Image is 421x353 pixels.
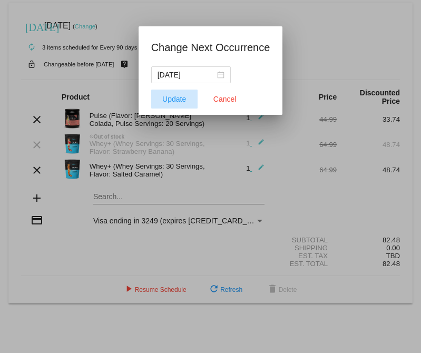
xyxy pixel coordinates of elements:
[162,95,186,103] span: Update
[213,95,237,103] span: Cancel
[151,90,198,109] button: Update
[151,39,270,56] h1: Change Next Occurrence
[158,69,215,81] input: Select date
[202,90,248,109] button: Close dialog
